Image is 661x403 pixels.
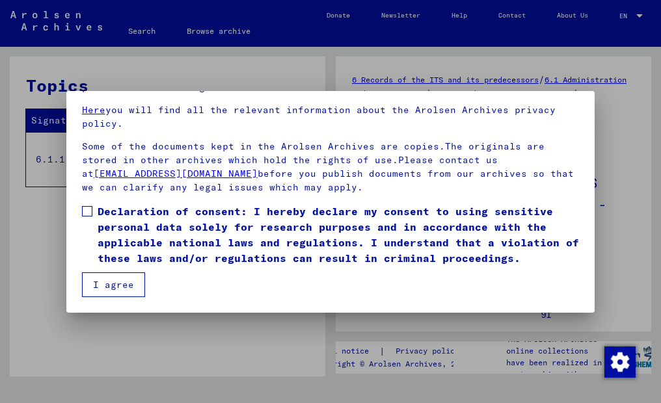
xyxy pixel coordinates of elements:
[604,346,636,378] img: Change consent
[82,140,580,194] p: Some of the documents kept in the Arolsen Archives are copies.The originals are stored in other a...
[82,272,145,297] button: I agree
[82,104,105,116] a: Here
[82,103,580,131] p: you will find all the relevant information about the Arolsen Archives privacy policy.
[94,168,258,179] a: [EMAIL_ADDRESS][DOMAIN_NAME]
[98,203,580,266] span: Declaration of consent: I hereby declare my consent to using sensitive personal data solely for r...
